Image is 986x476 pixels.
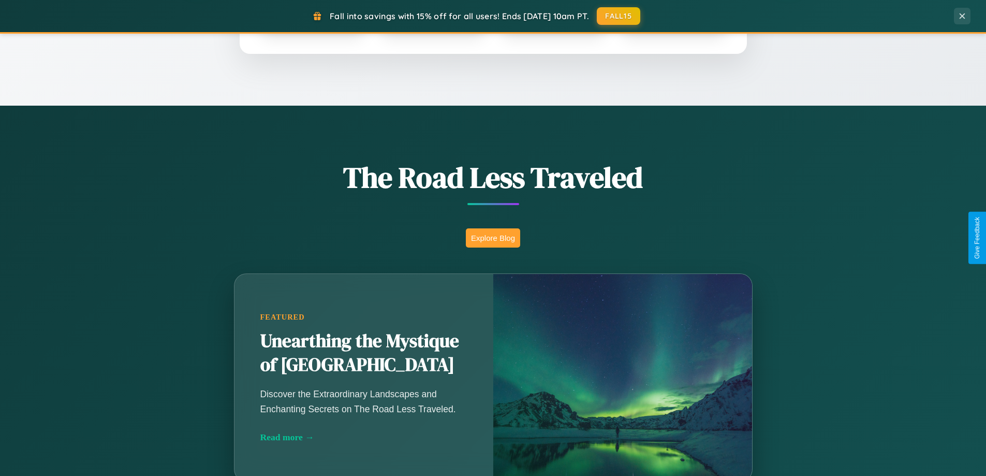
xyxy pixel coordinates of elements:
span: Fall into savings with 15% off for all users! Ends [DATE] 10am PT. [330,11,589,21]
p: Discover the Extraordinary Landscapes and Enchanting Secrets on The Road Less Traveled. [260,387,467,416]
h2: Unearthing the Mystique of [GEOGRAPHIC_DATA] [260,329,467,377]
div: Give Feedback [974,217,981,259]
div: Read more → [260,432,467,443]
h1: The Road Less Traveled [183,157,804,197]
div: Featured [260,313,467,322]
button: Explore Blog [466,228,520,248]
button: FALL15 [597,7,640,25]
